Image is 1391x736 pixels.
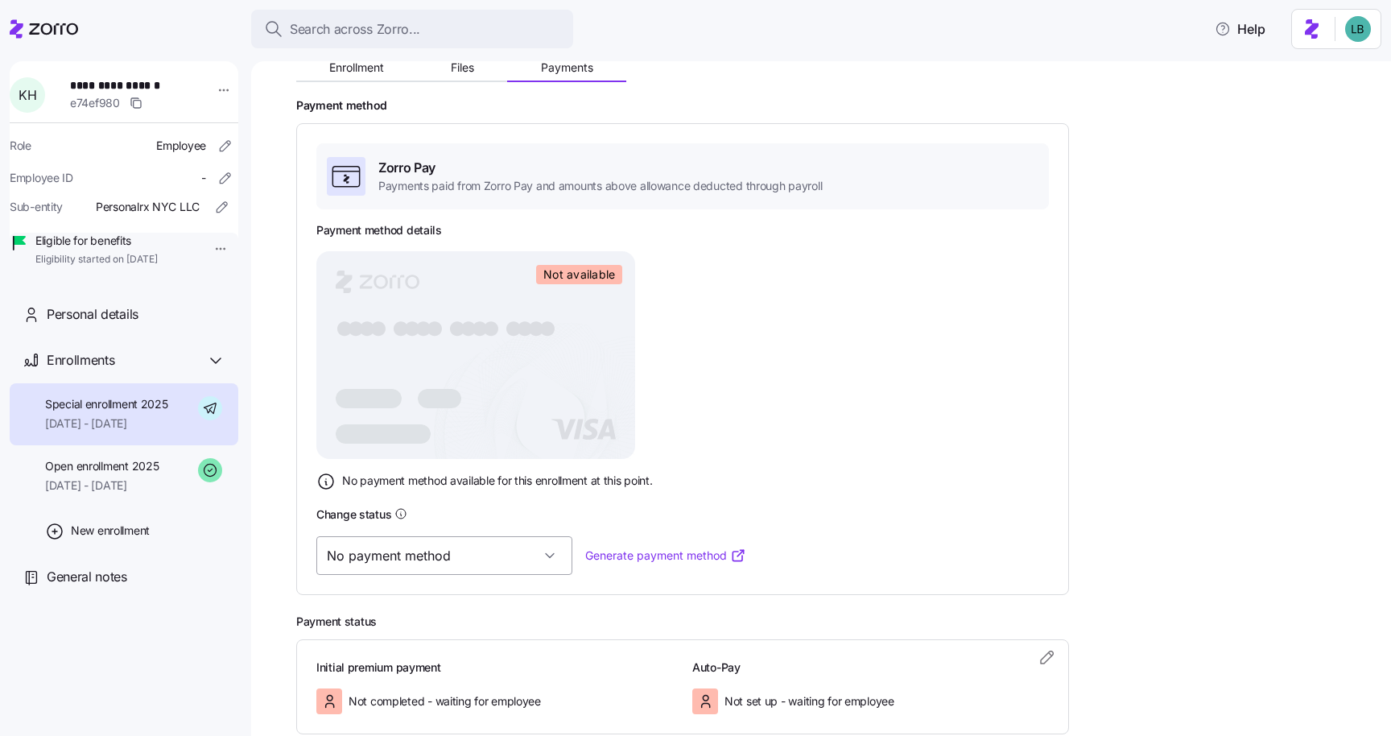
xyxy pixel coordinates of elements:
span: General notes [47,567,127,587]
h3: Initial premium payment [316,660,673,676]
span: e74ef980 [70,95,120,111]
tspan: ● [347,316,365,340]
h3: Auto-Pay [692,660,1049,676]
tspan: ● [392,316,411,340]
span: New enrollment [71,523,150,539]
a: Generate payment method [585,548,746,564]
span: - [201,170,206,186]
span: Employee ID [10,170,73,186]
span: Not completed - waiting for employee [349,693,541,709]
h3: Payment method details [316,222,442,238]
span: Special enrollment 2025 [45,396,168,412]
tspan: ● [426,316,444,340]
h2: Payment status [296,614,1368,630]
h3: Change status [316,507,391,523]
tspan: ● [505,316,523,340]
span: Eligible for benefits [35,233,158,249]
tspan: ● [482,316,501,340]
span: Eligibility started on [DATE] [35,253,158,267]
span: Enrollments [47,350,114,370]
button: Search across Zorro... [251,10,573,48]
tspan: ● [415,316,433,340]
tspan: ● [460,316,478,340]
span: Payments paid from Zorro Pay and amounts above allowance deducted through payroll [378,178,822,194]
img: 55738f7c4ee29e912ff6c7eae6e0401b [1345,16,1371,42]
button: Help [1202,13,1278,45]
span: [DATE] - [DATE] [45,416,168,432]
tspan: ● [336,316,354,340]
tspan: ● [358,316,377,340]
tspan: ● [539,316,557,340]
span: Not set up - waiting for employee [724,693,894,709]
span: Files [451,62,474,73]
span: K H [19,89,36,101]
span: [DATE] - [DATE] [45,478,159,494]
tspan: ● [527,316,546,340]
span: Search across Zorro... [290,19,420,39]
span: Personalrx NYC LLC [96,199,200,215]
tspan: ● [516,316,535,340]
h2: Payment method [296,98,1368,114]
span: Not available [543,267,615,282]
tspan: ● [448,316,467,340]
span: Help [1215,19,1265,39]
span: Personal details [47,304,138,325]
span: Employee [156,138,206,154]
tspan: ● [369,316,388,340]
tspan: ● [471,316,489,340]
span: Zorro Pay [378,158,822,178]
span: Sub-entity [10,199,63,215]
span: Payments [541,62,593,73]
span: Enrollment [329,62,384,73]
tspan: ● [403,316,422,340]
span: Role [10,138,31,154]
span: No payment method available for this enrollment at this point. [342,473,653,489]
span: Open enrollment 2025 [45,458,159,474]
